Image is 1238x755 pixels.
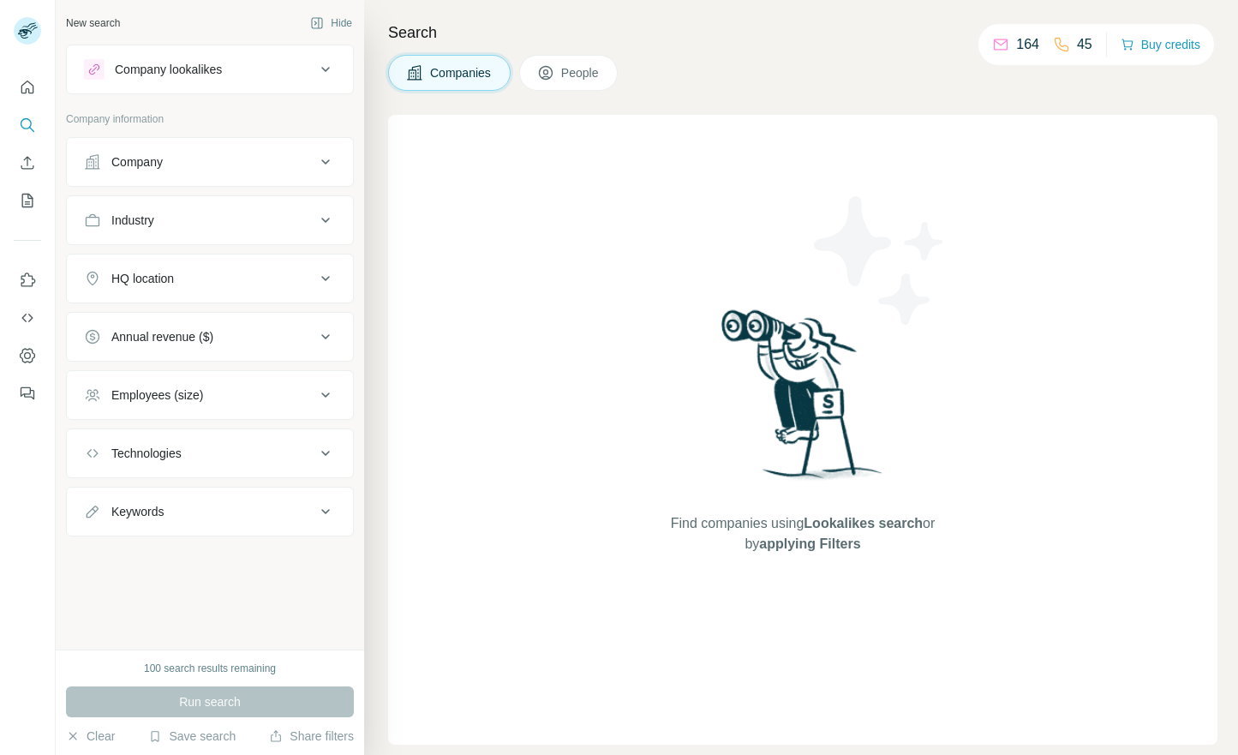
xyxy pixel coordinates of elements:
[803,183,957,338] img: Surfe Illustration - Stars
[269,728,354,745] button: Share filters
[67,433,353,474] button: Technologies
[111,328,213,345] div: Annual revenue ($)
[67,258,353,299] button: HQ location
[804,516,923,530] span: Lookalikes search
[666,513,940,554] span: Find companies using or by
[14,265,41,296] button: Use Surfe on LinkedIn
[144,661,276,676] div: 100 search results remaining
[111,386,203,404] div: Employees (size)
[14,110,41,141] button: Search
[14,72,41,103] button: Quick start
[714,305,892,496] img: Surfe Illustration - Woman searching with binoculars
[1077,34,1092,55] p: 45
[67,491,353,532] button: Keywords
[67,49,353,90] button: Company lookalikes
[561,64,601,81] span: People
[111,212,154,229] div: Industry
[1121,33,1200,57] button: Buy credits
[14,147,41,178] button: Enrich CSV
[111,503,164,520] div: Keywords
[14,340,41,371] button: Dashboard
[111,270,174,287] div: HQ location
[111,445,182,462] div: Technologies
[298,10,364,36] button: Hide
[66,15,120,31] div: New search
[14,378,41,409] button: Feedback
[67,375,353,416] button: Employees (size)
[66,728,115,745] button: Clear
[759,536,860,551] span: applying Filters
[14,303,41,333] button: Use Surfe API
[67,141,353,183] button: Company
[115,61,222,78] div: Company lookalikes
[1016,34,1039,55] p: 164
[14,185,41,216] button: My lists
[430,64,493,81] span: Companies
[67,316,353,357] button: Annual revenue ($)
[66,111,354,127] p: Company information
[111,153,163,171] div: Company
[388,21,1217,45] h4: Search
[67,200,353,241] button: Industry
[148,728,236,745] button: Save search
